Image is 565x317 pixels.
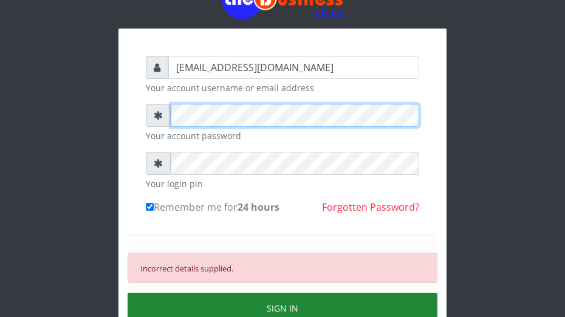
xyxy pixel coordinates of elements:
[168,56,419,79] input: Username or email address
[322,200,419,214] a: Forgotten Password?
[146,200,279,214] label: Remember me for
[146,129,419,142] small: Your account password
[146,177,419,190] small: Your login pin
[146,81,419,94] small: Your account username or email address
[146,203,154,211] input: Remember me for24 hours
[140,263,233,274] small: Incorrect details supplied.
[238,200,279,214] b: 24 hours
